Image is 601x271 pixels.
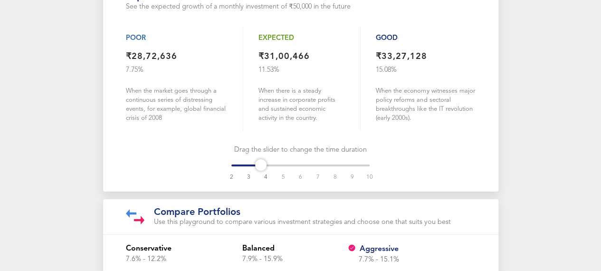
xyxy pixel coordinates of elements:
p: Poor [126,34,146,43]
p: When the economy witnesses major policy reforms and sectoral breakthroughs like the IT revolution... [376,87,475,123]
p: See the expected growth of a monthly investment of ₹50,000 in the future [126,2,351,11]
span: 7 [316,174,319,181]
p: 15.08 % [376,66,397,75]
p: 7.6% - 12.2% [126,254,242,264]
span: 9 [351,174,354,181]
p: balanced [242,243,359,254]
p: ₹28,72,636 [126,51,177,62]
p: ₹31,00,466 [258,51,310,62]
span: 4 [264,174,267,181]
p: Expected [258,34,294,43]
p: ₹33,27,128 [376,51,427,62]
p: When the market goes through a continuous series of distressing events, for example, global finan... [126,87,228,123]
p: When there is a steady increase in corporate profits and sustained economic activity in the country. [258,87,345,123]
p: conservative [126,243,242,254]
span: 8 [334,174,337,181]
span: 10 [366,174,373,181]
p: Good [376,34,398,43]
h1: Compare Portfolios [154,207,451,218]
p: aggressive [359,242,475,255]
p: 7.7% - 15.1% [359,255,475,265]
span: 5 [282,174,285,181]
p: 7.75 % [126,66,143,75]
p: 11.53 % [258,66,279,75]
p: Use this playground to compare various investment strategies and choose one that suits you best [154,218,451,227]
span: 3 [247,174,250,181]
span: 6 [299,174,302,181]
p: 7.9% - 15.9% [242,254,359,264]
span: 2 [229,174,233,181]
p: Drag the slider to change the time duration [234,146,367,155]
